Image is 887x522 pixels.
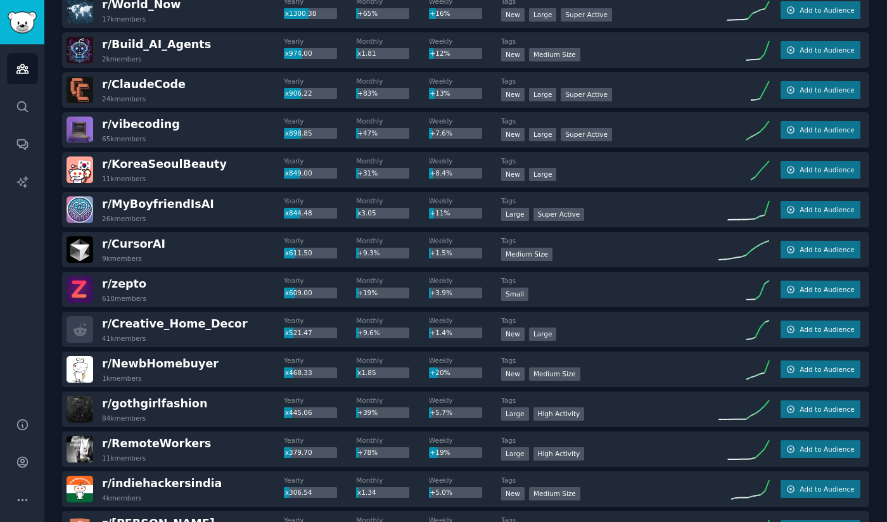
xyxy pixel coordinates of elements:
[501,248,552,261] div: Medium Size
[800,365,854,374] span: Add to Audience
[357,129,378,137] span: +47%
[430,449,450,456] span: +19%
[781,360,860,378] button: Add to Audience
[501,48,525,61] div: New
[501,8,525,22] div: New
[800,245,854,254] span: Add to Audience
[284,196,356,205] dt: Yearly
[357,49,376,57] span: x1.81
[430,409,452,416] span: +5.7%
[356,77,428,86] dt: Monthly
[102,134,146,143] div: 65k members
[529,328,557,341] div: Large
[781,321,860,338] button: Add to Audience
[430,89,450,97] span: +13%
[285,89,312,97] span: x906.22
[102,317,248,330] span: r/ Creative_Home_Decor
[284,117,356,125] dt: Yearly
[561,8,612,22] div: Super Active
[67,117,93,143] img: vibecoding
[102,78,186,91] span: r/ ClaudeCode
[529,487,580,500] div: Medium Size
[357,89,378,97] span: +83%
[501,77,718,86] dt: Tags
[67,156,93,183] img: KoreaSeoulBeauty
[429,396,501,405] dt: Weekly
[430,169,452,177] span: +8.4%
[429,316,501,325] dt: Weekly
[102,54,142,63] div: 2k members
[285,329,312,336] span: x521.47
[102,158,227,170] span: r/ KoreaSeoulBeauty
[781,400,860,418] button: Add to Audience
[501,88,525,101] div: New
[781,81,860,99] button: Add to Audience
[561,88,612,101] div: Super Active
[356,276,428,285] dt: Monthly
[501,367,525,381] div: New
[67,276,93,303] img: zepto
[356,37,428,46] dt: Monthly
[357,369,376,376] span: x1.85
[429,436,501,445] dt: Weekly
[561,128,612,141] div: Super Active
[501,37,718,46] dt: Tags
[102,437,211,450] span: r/ RemoteWorkers
[356,236,428,245] dt: Monthly
[284,356,356,365] dt: Yearly
[357,249,380,257] span: +9.3%
[356,117,428,125] dt: Monthly
[501,168,525,181] div: New
[800,405,854,414] span: Add to Audience
[285,169,312,177] span: x849.00
[800,6,854,15] span: Add to Audience
[533,208,585,221] div: Super Active
[781,41,860,59] button: Add to Audience
[67,236,93,263] img: CursorAI
[67,77,93,103] img: ClaudeCode
[800,285,854,294] span: Add to Audience
[284,37,356,46] dt: Yearly
[102,174,146,183] div: 11k members
[781,1,860,19] button: Add to Audience
[284,316,356,325] dt: Yearly
[429,156,501,165] dt: Weekly
[429,236,501,245] dt: Weekly
[800,205,854,214] span: Add to Audience
[356,356,428,365] dt: Monthly
[501,236,718,245] dt: Tags
[102,454,146,462] div: 11k members
[429,196,501,205] dt: Weekly
[781,440,860,458] button: Add to Audience
[285,369,312,376] span: x468.33
[501,128,525,141] div: New
[429,276,501,285] dt: Weekly
[357,10,378,17] span: +65%
[102,214,146,223] div: 26k members
[800,325,854,334] span: Add to Audience
[284,236,356,245] dt: Yearly
[102,238,165,250] span: r/ CursorAI
[102,493,142,502] div: 4k members
[781,480,860,498] button: Add to Audience
[357,169,378,177] span: +31%
[356,396,428,405] dt: Monthly
[429,117,501,125] dt: Weekly
[781,201,860,219] button: Add to Audience
[430,129,452,137] span: +7.6%
[102,294,146,303] div: 610 members
[781,161,860,179] button: Add to Audience
[357,329,380,336] span: +9.6%
[429,37,501,46] dt: Weekly
[285,409,312,416] span: x445.06
[430,289,452,296] span: +3.9%
[501,447,529,461] div: Large
[501,208,529,221] div: Large
[285,49,312,57] span: x974.00
[501,476,718,485] dt: Tags
[800,445,854,454] span: Add to Audience
[284,276,356,285] dt: Yearly
[529,48,580,61] div: Medium Size
[529,168,557,181] div: Large
[429,476,501,485] dt: Weekly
